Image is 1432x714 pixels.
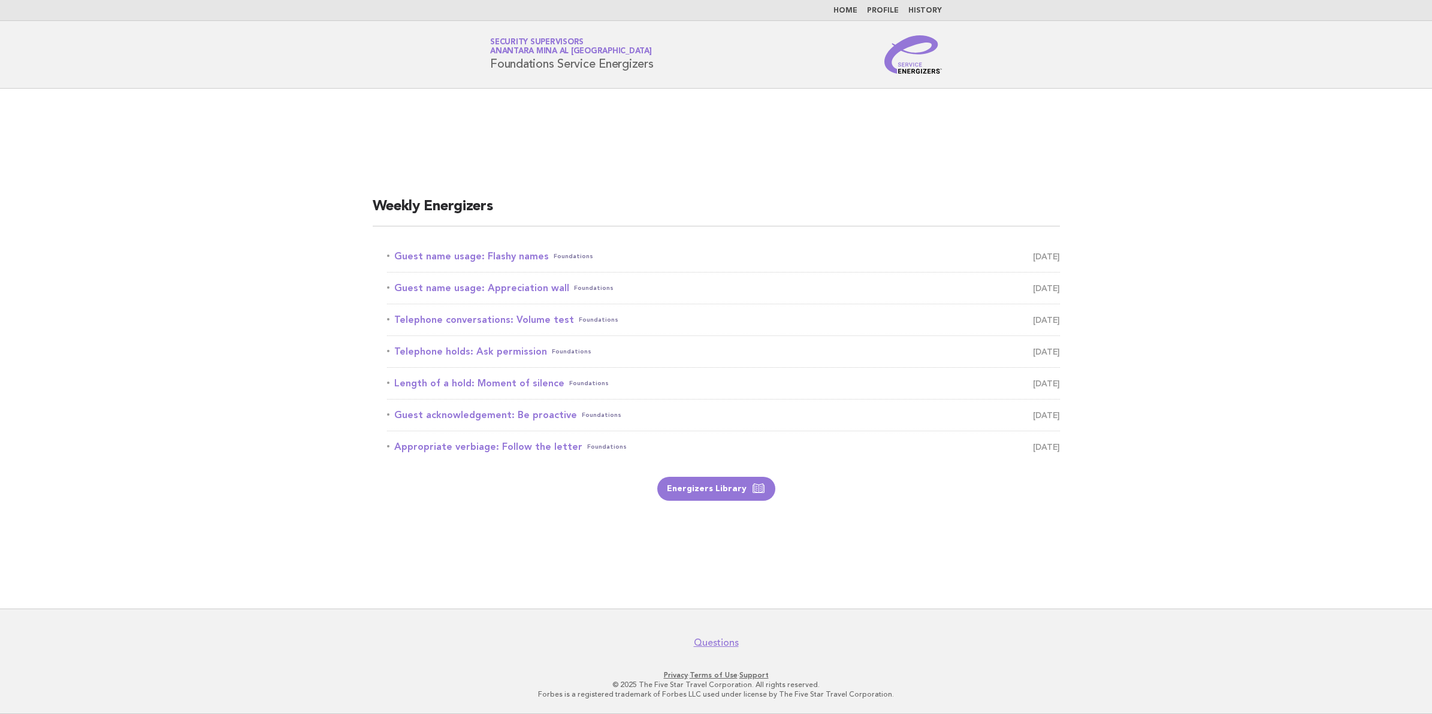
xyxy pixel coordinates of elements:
span: [DATE] [1033,248,1060,265]
a: Energizers Library [657,477,775,501]
a: Telephone conversations: Volume testFoundations [DATE] [387,311,1060,328]
a: Security SupervisorsAnantara Mina al [GEOGRAPHIC_DATA] [490,38,652,55]
a: Guest name usage: Appreciation wallFoundations [DATE] [387,280,1060,297]
span: Foundations [587,438,627,455]
img: Service Energizers [884,35,942,74]
span: [DATE] [1033,407,1060,423]
span: Anantara Mina al [GEOGRAPHIC_DATA] [490,48,652,56]
a: Appropriate verbiage: Follow the letterFoundations [DATE] [387,438,1060,455]
a: Terms of Use [690,671,738,679]
a: Questions [694,637,739,649]
span: Foundations [569,375,609,392]
a: History [908,7,942,14]
a: Guest name usage: Flashy namesFoundations [DATE] [387,248,1060,265]
span: [DATE] [1033,438,1060,455]
a: Privacy [664,671,688,679]
h1: Foundations Service Energizers [490,39,654,70]
span: Foundations [579,311,618,328]
span: [DATE] [1033,311,1060,328]
span: Foundations [552,343,591,360]
a: Home [833,7,857,14]
p: © 2025 The Five Star Travel Corporation. All rights reserved. [349,680,1083,689]
p: Forbes is a registered trademark of Forbes LLC used under license by The Five Star Travel Corpora... [349,689,1083,699]
span: [DATE] [1033,343,1060,360]
a: Guest acknowledgement: Be proactiveFoundations [DATE] [387,407,1060,423]
span: [DATE] [1033,280,1060,297]
a: Length of a hold: Moment of silenceFoundations [DATE] [387,375,1060,392]
a: Profile [867,7,899,14]
a: Telephone holds: Ask permissionFoundations [DATE] [387,343,1060,360]
h2: Weekly Energizers [373,197,1060,226]
a: Support [739,671,769,679]
span: Foundations [554,248,593,265]
span: Foundations [582,407,621,423]
p: · · [349,670,1083,680]
span: [DATE] [1033,375,1060,392]
span: Foundations [574,280,614,297]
